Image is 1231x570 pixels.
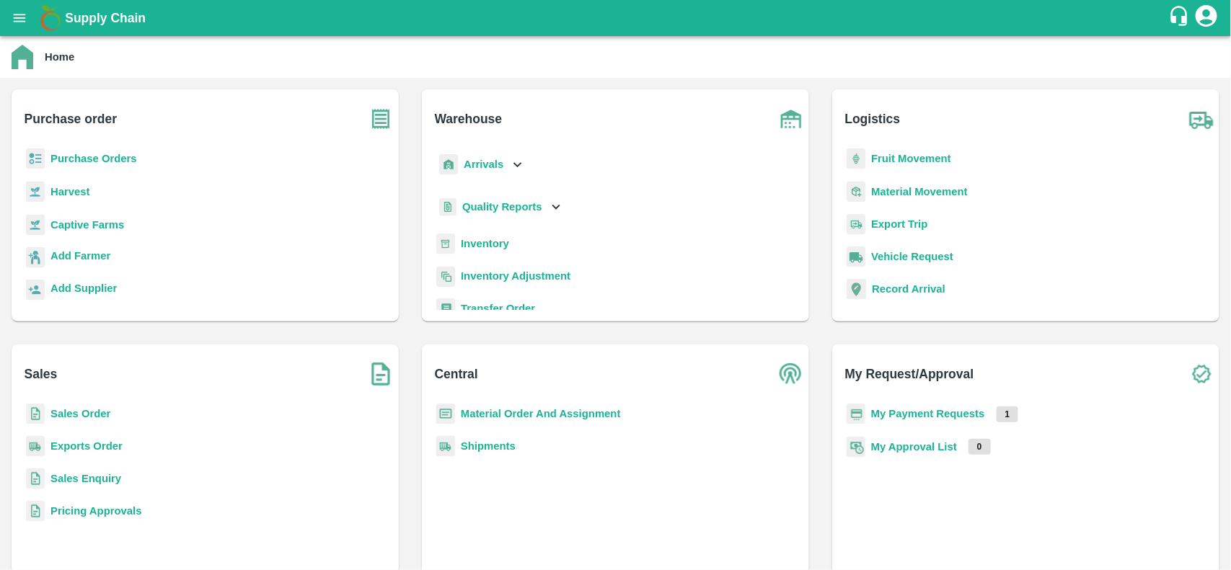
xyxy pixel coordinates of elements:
b: Home [45,51,74,63]
img: inventory [436,266,455,287]
a: Material Order And Assignment [461,408,621,419]
a: Captive Farms [50,219,124,231]
img: logo [36,4,65,32]
img: sales [26,468,45,489]
img: vehicle [847,246,865,267]
div: Arrivals [436,148,526,181]
a: Harvest [50,186,89,197]
a: Supply Chain [65,8,1168,28]
img: qualityReport [439,198,456,216]
a: Material Movement [871,186,968,197]
b: Supply Chain [65,11,146,25]
img: harvest [26,181,45,202]
b: Central [435,364,478,384]
img: sales [26,404,45,424]
a: Pricing Approvals [50,505,141,517]
img: whTransfer [436,298,455,319]
b: Purchase order [25,109,117,129]
img: check [1183,356,1219,392]
img: whInventory [436,233,455,254]
img: payment [847,404,865,424]
a: Sales Order [50,408,110,419]
b: Add Farmer [50,250,110,262]
img: sales [26,501,45,522]
img: recordArrival [847,279,866,299]
b: Warehouse [435,109,503,129]
a: My Payment Requests [871,408,985,419]
a: My Approval List [871,441,957,453]
a: Record Arrival [872,283,945,295]
div: customer-support [1168,5,1194,31]
p: 0 [969,439,991,455]
img: home [12,45,33,69]
img: reciept [26,148,45,169]
a: Inventory [461,238,509,249]
a: Purchase Orders [50,153,137,164]
p: 1 [997,406,1019,422]
img: warehouse [773,101,809,137]
a: Export Trip [871,218,927,230]
b: My Request/Approval [845,364,974,384]
img: truck [1183,101,1219,137]
button: open drawer [3,1,36,35]
img: material [847,181,865,202]
img: shipments [26,436,45,457]
img: harvest [26,214,45,236]
img: delivery [847,214,865,235]
a: Shipments [461,440,516,452]
img: shipments [436,436,455,457]
b: Logistics [845,109,901,129]
b: Quality Reports [462,201,542,213]
b: Add Supplier [50,282,117,294]
img: fruit [847,148,865,169]
a: Sales Enquiry [50,473,121,484]
img: purchase [363,101,399,137]
a: Vehicle Request [871,251,953,262]
b: Sales [25,364,58,384]
a: Transfer Order [461,303,535,314]
img: farmer [26,247,45,268]
b: Arrivals [464,159,503,170]
img: centralMaterial [436,404,455,424]
a: Fruit Movement [871,153,951,164]
img: supplier [26,280,45,300]
img: soSales [363,356,399,392]
img: approval [847,436,865,458]
a: Add Supplier [50,280,117,300]
a: Add Farmer [50,248,110,267]
a: Inventory Adjustment [461,270,570,282]
div: account of current user [1194,3,1219,33]
img: central [773,356,809,392]
img: whArrival [439,154,458,175]
a: Exports Order [50,440,123,452]
div: Quality Reports [436,192,564,222]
